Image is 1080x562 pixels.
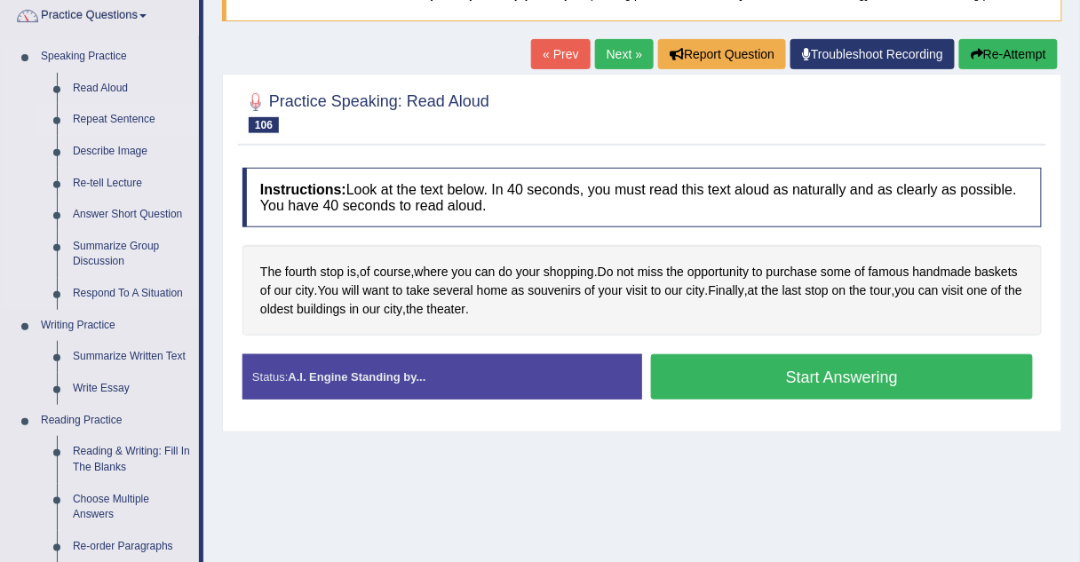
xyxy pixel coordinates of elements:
[242,245,1042,336] div: , , . . . , , , .
[65,278,199,310] a: Respond To A Situation
[528,281,582,300] span: Click to see word definition
[260,300,293,319] span: Click to see word definition
[65,136,199,168] a: Describe Image
[406,300,423,319] span: Click to see word definition
[806,281,829,300] span: Click to see word definition
[452,263,472,281] span: Click to see word definition
[991,281,1002,300] span: Click to see word definition
[342,281,359,300] span: Click to see word definition
[598,263,614,281] span: Click to see word definition
[942,281,964,300] span: Click to see word definition
[762,281,779,300] span: Click to see word definition
[651,354,1033,400] button: Start Answering
[975,263,1018,281] span: Click to see word definition
[318,281,339,300] span: Click to see word definition
[687,263,749,281] span: Click to see word definition
[296,281,314,300] span: Click to see word definition
[65,484,199,531] a: Choose Multiple Answers
[65,436,199,483] a: Reading & Writing: Fill In The Blanks
[638,263,663,281] span: Click to see word definition
[65,104,199,136] a: Repeat Sentence
[65,199,199,231] a: Answer Short Question
[475,263,496,281] span: Click to see word definition
[512,281,525,300] span: Click to see word definition
[321,263,344,281] span: Click to see word definition
[285,263,317,281] span: Click to see word definition
[913,263,972,281] span: Click to see word definition
[297,300,345,319] span: Click to see word definition
[260,263,282,281] span: Click to see word definition
[832,281,846,300] span: Click to see word definition
[260,182,346,197] b: Instructions:
[415,263,449,281] span: Click to see word definition
[362,281,389,300] span: Click to see word definition
[516,263,540,281] span: Click to see word definition
[65,73,199,105] a: Read Aloud
[427,300,466,319] span: Click to see word definition
[374,263,411,281] span: Click to see word definition
[651,281,662,300] span: Click to see word definition
[242,168,1042,227] h4: Look at the text below. In 40 seconds, you must read this text aloud as naturally and as clearly ...
[347,263,356,281] span: Click to see word definition
[249,117,279,133] span: 106
[599,281,623,300] span: Click to see word definition
[918,281,939,300] span: Click to see word definition
[362,300,380,319] span: Click to see word definition
[658,39,786,69] button: Report Question
[499,263,513,281] span: Click to see word definition
[869,263,909,281] span: Click to see word definition
[584,281,595,300] span: Click to see word definition
[782,281,802,300] span: Click to see word definition
[667,263,684,281] span: Click to see word definition
[854,263,865,281] span: Click to see word definition
[433,281,473,300] span: Click to see word definition
[617,263,634,281] span: Click to see word definition
[393,281,403,300] span: Click to see word definition
[531,39,590,69] a: « Prev
[65,231,199,278] a: Summarize Group Discussion
[895,281,916,300] span: Click to see word definition
[477,281,508,300] span: Click to see word definition
[288,370,425,384] strong: A.I. Engine Standing by...
[65,373,199,405] a: Write Essay
[349,300,359,319] span: Click to see word definition
[260,281,271,300] span: Click to see word definition
[665,281,683,300] span: Click to see word definition
[748,281,758,300] span: Click to see word definition
[709,281,744,300] span: Click to see word definition
[242,354,642,400] div: Status:
[33,405,199,437] a: Reading Practice
[33,41,199,73] a: Speaking Practice
[384,300,402,319] span: Click to see word definition
[65,168,199,200] a: Re-tell Lecture
[967,281,988,300] span: Click to see word definition
[360,263,370,281] span: Click to see word definition
[544,263,594,281] span: Click to see word definition
[790,39,955,69] a: Troubleshoot Recording
[274,281,292,300] span: Click to see word definition
[626,281,647,300] span: Click to see word definition
[766,263,818,281] span: Click to see word definition
[407,281,430,300] span: Click to see word definition
[821,263,851,281] span: Click to see word definition
[959,39,1058,69] button: Re-Attempt
[65,341,199,373] a: Summarize Written Text
[1005,281,1022,300] span: Click to see word definition
[33,310,199,342] a: Writing Practice
[849,281,866,300] span: Click to see word definition
[752,263,763,281] span: Click to see word definition
[870,281,892,300] span: Click to see word definition
[242,89,489,133] h2: Practice Speaking: Read Aloud
[595,39,654,69] a: Next »
[687,281,705,300] span: Click to see word definition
